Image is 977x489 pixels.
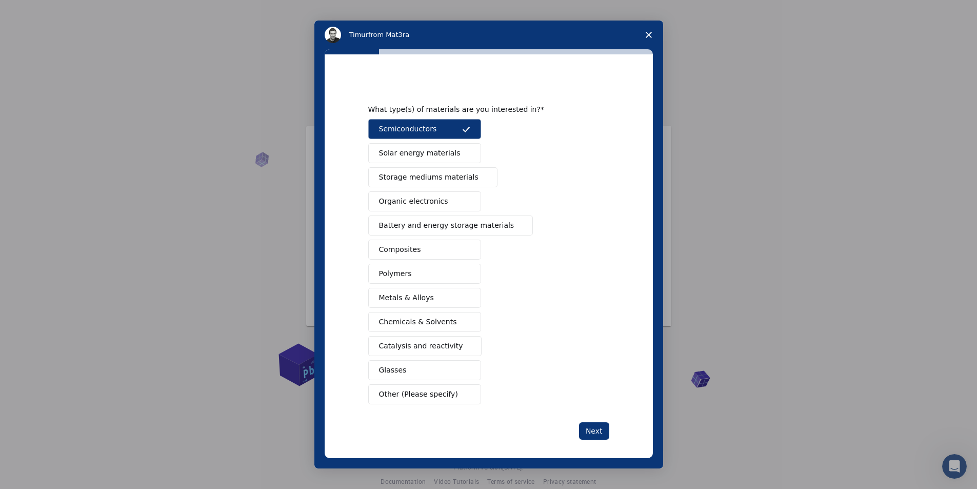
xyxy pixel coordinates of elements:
button: Semiconductors [368,119,481,139]
span: Composites [379,244,421,255]
button: Organic electronics [368,191,481,211]
button: Composites [368,240,481,260]
span: Organic electronics [379,196,448,207]
button: Catalysis and reactivity [368,336,482,356]
button: Battery and energy storage materials [368,216,533,236]
span: Semiconductors [379,124,437,134]
button: Metals & Alloys [368,288,481,308]
button: Storage mediums materials [368,167,497,187]
span: Battery and energy storage materials [379,220,514,231]
button: Polymers [368,264,481,284]
button: Next [579,422,609,440]
span: Metals & Alloys [379,292,434,303]
span: Catalysis and reactivity [379,341,463,351]
span: from Mat3ra [368,31,409,38]
button: Solar energy materials [368,143,481,163]
div: What type(s) of materials are you interested in? [368,105,594,114]
button: Other (Please specify) [368,384,481,404]
span: Storage mediums materials [379,172,478,183]
span: Polymers [379,268,412,279]
span: Glasses [379,365,407,376]
span: Support [21,7,57,16]
button: Chemicals & Solvents [368,312,481,332]
span: Close survey [634,21,663,49]
span: Solar energy materials [379,148,461,159]
button: Glasses [368,360,481,380]
img: Profile image for Timur [325,27,341,43]
span: Other (Please specify) [379,389,458,400]
span: Chemicals & Solvents [379,317,457,327]
span: Timur [349,31,368,38]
